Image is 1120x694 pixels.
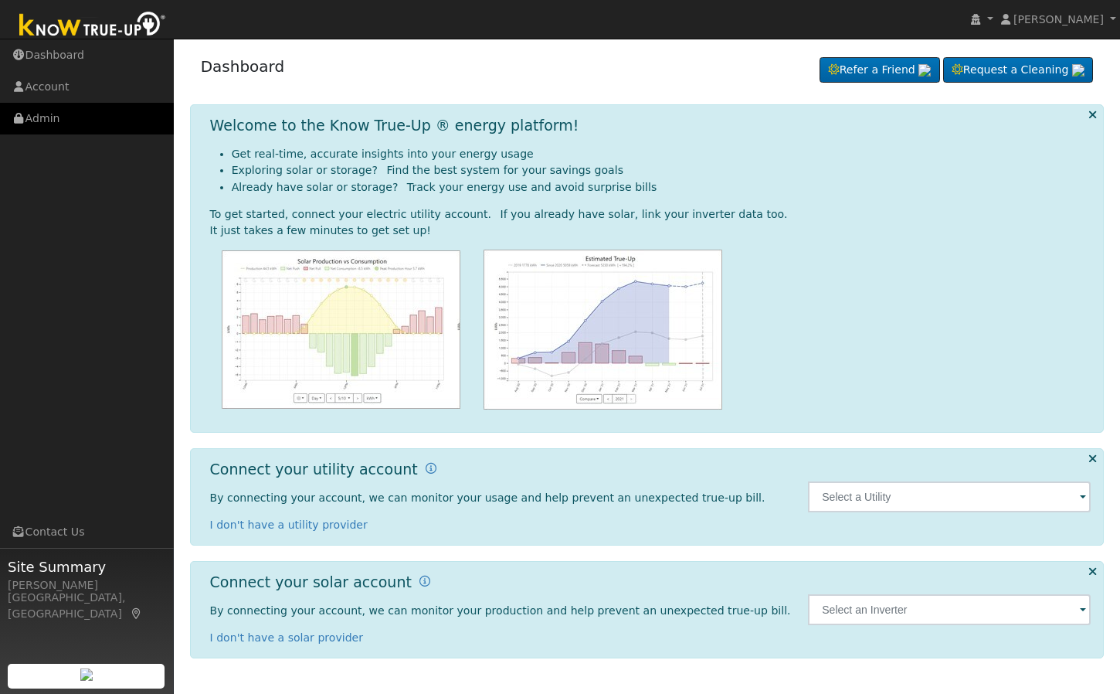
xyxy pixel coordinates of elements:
span: [PERSON_NAME] [1013,13,1104,26]
div: [GEOGRAPHIC_DATA], [GEOGRAPHIC_DATA] [8,590,165,622]
img: retrieve [80,668,93,681]
span: Site Summary [8,556,165,577]
span: By connecting your account, we can monitor your usage and help prevent an unexpected true-up bill. [210,492,765,504]
input: Select an Inverter [808,594,1091,625]
a: I don't have a solar provider [210,631,364,644]
input: Select a Utility [808,481,1091,512]
a: Refer a Friend [820,57,940,83]
h1: Welcome to the Know True-Up ® energy platform! [210,117,579,134]
div: [PERSON_NAME] [8,577,165,594]
div: To get started, connect your electric utility account. If you already have solar, link your inver... [210,206,1091,223]
div: It just takes a few minutes to get set up! [210,223,1091,239]
img: Know True-Up [12,9,174,43]
li: Already have solar or storage? Track your energy use and avoid surprise bills [232,179,1091,196]
a: Request a Cleaning [943,57,1093,83]
a: Dashboard [201,57,285,76]
img: retrieve [1072,64,1084,77]
a: Map [130,607,144,620]
li: Exploring solar or storage? Find the best system for your savings goals [232,162,1091,179]
span: By connecting your account, we can monitor your production and help prevent an unexpected true-up... [210,604,791,617]
a: I don't have a utility provider [210,519,368,531]
h1: Connect your utility account [210,461,418,478]
h1: Connect your solar account [210,573,412,591]
li: Get real-time, accurate insights into your energy usage [232,146,1091,162]
img: retrieve [918,64,931,77]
